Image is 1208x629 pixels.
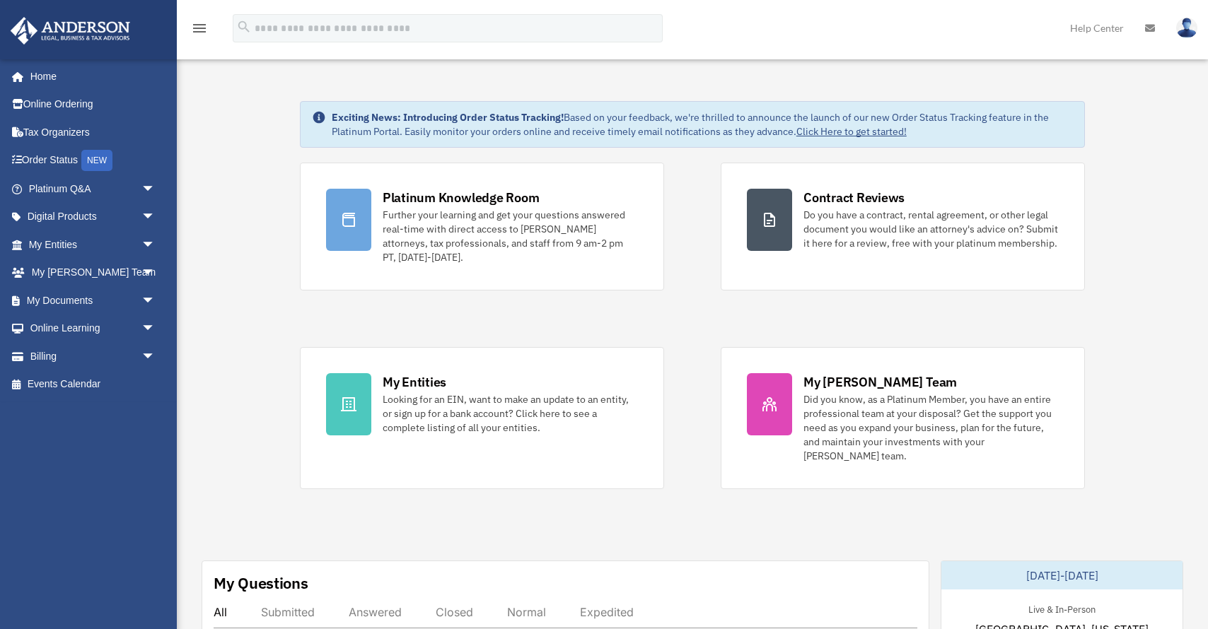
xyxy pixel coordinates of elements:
a: Platinum Knowledge Room Further your learning and get your questions answered real-time with dire... [300,163,664,290]
a: Digital Productsarrow_drop_down [10,203,177,231]
div: Do you have a contract, rental agreement, or other legal document you would like an attorney's ad... [803,208,1059,250]
span: arrow_drop_down [141,203,170,232]
div: Submitted [261,605,315,619]
div: Expedited [580,605,634,619]
a: Events Calendar [10,370,177,399]
strong: Exciting News: Introducing Order Status Tracking! [332,111,564,124]
span: arrow_drop_down [141,342,170,371]
div: Closed [436,605,473,619]
div: Further your learning and get your questions answered real-time with direct access to [PERSON_NAM... [383,208,638,264]
i: menu [191,20,208,37]
a: Contract Reviews Do you have a contract, rental agreement, or other legal document you would like... [721,163,1085,290]
span: arrow_drop_down [141,286,170,315]
div: All [214,605,227,619]
div: Contract Reviews [803,189,905,206]
img: User Pic [1176,18,1197,38]
a: Tax Organizers [10,118,177,146]
a: Online Learningarrow_drop_down [10,314,177,343]
div: Live & In-Person [1017,601,1107,616]
span: arrow_drop_down [141,175,170,204]
span: arrow_drop_down [141,259,170,288]
div: NEW [81,150,112,171]
img: Anderson Advisors Platinum Portal [6,17,134,45]
a: Home [10,62,170,90]
div: Based on your feedback, we're thrilled to announce the launch of our new Order Status Tracking fe... [332,110,1073,139]
a: Click Here to get started! [796,125,907,138]
div: Platinum Knowledge Room [383,189,540,206]
i: search [236,19,252,35]
a: My Entitiesarrow_drop_down [10,230,177,259]
a: Online Ordering [10,90,177,119]
a: menu [191,25,208,37]
a: Billingarrow_drop_down [10,342,177,370]
a: My Documentsarrow_drop_down [10,286,177,314]
span: arrow_drop_down [141,230,170,259]
div: My [PERSON_NAME] Team [803,373,957,391]
a: My Entities Looking for an EIN, want to make an update to an entity, or sign up for a bank accoun... [300,347,664,489]
div: Answered [349,605,402,619]
span: arrow_drop_down [141,314,170,343]
div: Did you know, as a Platinum Member, you have an entire professional team at your disposal? Get th... [803,392,1059,463]
div: My Entities [383,373,446,391]
div: Normal [507,605,546,619]
div: [DATE]-[DATE] [941,561,1183,589]
a: Platinum Q&Aarrow_drop_down [10,175,177,203]
div: My Questions [214,572,308,594]
a: My [PERSON_NAME] Teamarrow_drop_down [10,259,177,287]
a: My [PERSON_NAME] Team Did you know, as a Platinum Member, you have an entire professional team at... [721,347,1085,489]
div: Looking for an EIN, want to make an update to an entity, or sign up for a bank account? Click her... [383,392,638,435]
a: Order StatusNEW [10,146,177,175]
